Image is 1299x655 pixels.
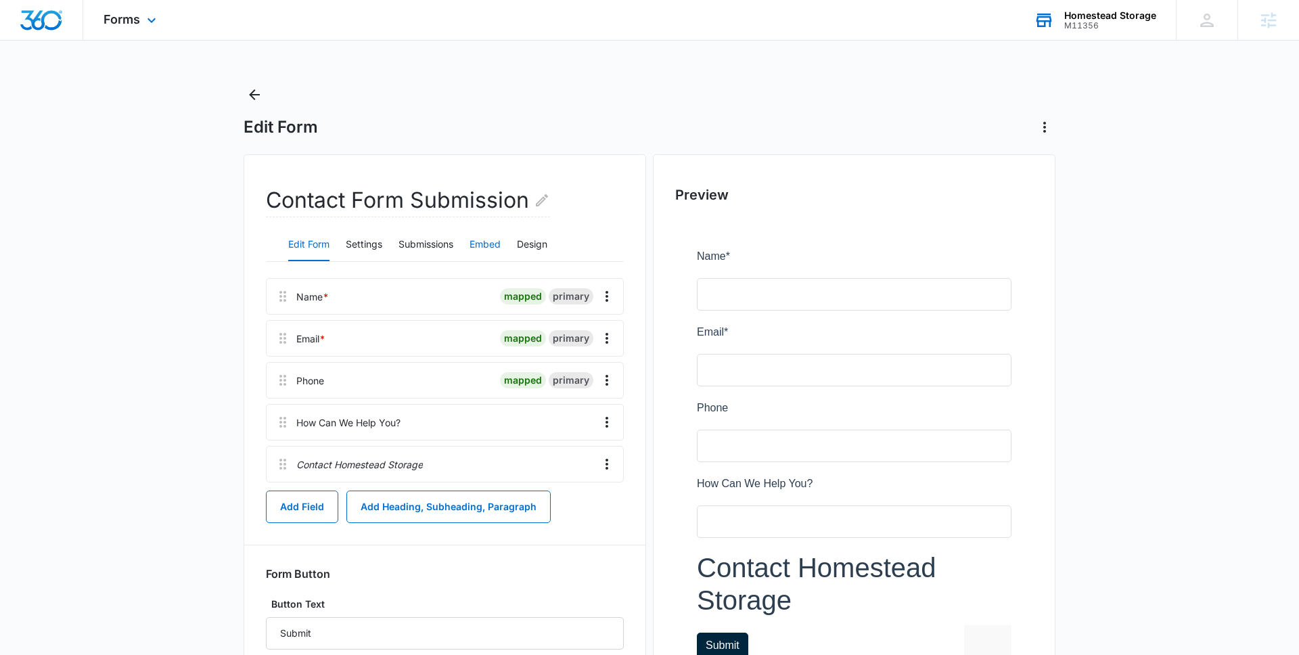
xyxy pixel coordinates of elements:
[1064,10,1156,21] div: account name
[1064,21,1156,30] div: account id
[470,229,501,261] button: Embed
[266,597,624,612] label: Button Text
[266,184,550,217] h2: Contact Form Submission
[266,567,330,581] h3: Form Button
[296,290,329,304] div: Name
[675,185,1033,205] h2: Preview
[1034,116,1055,138] button: Actions
[346,491,551,523] button: Add Heading, Subheading, Paragraph
[244,84,265,106] button: Back
[549,330,593,346] div: primary
[596,411,618,433] button: Overflow Menu
[500,330,546,346] div: mapped
[244,117,318,137] h1: Edit Form
[596,286,618,307] button: Overflow Menu
[296,374,324,388] div: Phone
[596,369,618,391] button: Overflow Menu
[549,288,593,304] div: primary
[296,415,401,430] div: How Can We Help You?
[346,229,382,261] button: Settings
[296,332,325,346] div: Email
[500,372,546,388] div: mapped
[596,453,618,475] button: Overflow Menu
[500,288,546,304] div: mapped
[517,229,547,261] button: Design
[267,377,440,417] iframe: reCAPTCHA
[104,12,140,26] span: Forms
[596,327,618,349] button: Overflow Menu
[296,457,423,472] p: Contact Homestead Storage
[266,491,338,523] button: Add Field
[549,372,593,388] div: primary
[534,184,550,217] button: Edit Form Name
[288,229,329,261] button: Edit Form
[398,229,453,261] button: Submissions
[9,391,43,403] span: Submit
